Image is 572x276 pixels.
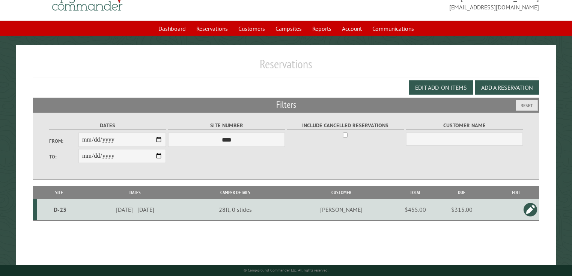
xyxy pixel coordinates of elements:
[40,206,80,213] div: D-23
[33,98,539,112] h2: Filters
[81,186,189,199] th: Dates
[400,199,431,220] td: $455.00
[189,199,282,220] td: 28ft, 0 slides
[49,153,78,160] label: To:
[244,268,328,273] small: © Campground Commander LLC. All rights reserved.
[337,21,366,36] a: Account
[400,186,431,199] th: Total
[287,121,404,130] label: Include Cancelled Reservations
[516,100,538,111] button: Reset
[234,21,269,36] a: Customers
[154,21,190,36] a: Dashboard
[493,186,539,199] th: Edit
[368,21,418,36] a: Communications
[308,21,336,36] a: Reports
[189,186,282,199] th: Camper Details
[431,199,493,220] td: $315.00
[271,21,306,36] a: Campsites
[282,199,400,220] td: [PERSON_NAME]
[282,186,400,199] th: Customer
[49,137,78,145] label: From:
[168,121,285,130] label: Site Number
[475,80,539,95] button: Add a Reservation
[406,121,523,130] label: Customer Name
[37,186,81,199] th: Site
[409,80,473,95] button: Edit Add-on Items
[431,186,493,199] th: Due
[83,206,188,213] div: [DATE] - [DATE]
[49,121,166,130] label: Dates
[192,21,232,36] a: Reservations
[33,57,539,77] h1: Reservations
